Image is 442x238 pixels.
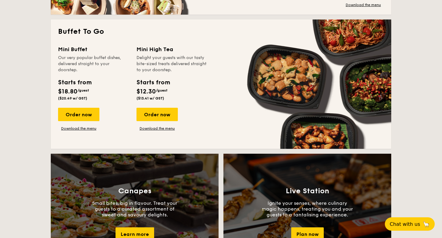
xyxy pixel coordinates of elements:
div: Order now [136,108,178,121]
h2: Buffet To Go [58,27,384,37]
p: Ignite your senses, where culinary magic happens, treating you and your guests to a tantalising e... [262,200,353,218]
span: ($13.41 w/ GST) [136,96,164,100]
div: Starts from [58,78,91,87]
div: Starts from [136,78,170,87]
a: Download the menu [136,126,178,131]
div: Order now [58,108,99,121]
a: Download the menu [343,2,384,7]
p: Small bites, big in flavour. Treat your guests to a curated assortment of sweet and savoury delig... [89,200,180,218]
span: ($20.49 w/ GST) [58,96,87,100]
div: Delight your guests with our tasty bite-sized treats delivered straight to your doorstep. [136,55,208,73]
span: /guest [78,88,89,93]
div: Mini High Tea [136,45,208,54]
button: Chat with us🦙 [385,217,435,231]
span: Chat with us [390,221,420,227]
span: $12.30 [136,88,156,95]
div: Mini Buffet [58,45,129,54]
div: Our very popular buffet dishes, delivered straight to your doorstep. [58,55,129,73]
h3: Canapes [118,187,151,195]
h3: Live Station [286,187,329,195]
a: Download the menu [58,126,99,131]
span: 🦙 [423,221,430,228]
span: /guest [156,88,167,93]
span: $18.80 [58,88,78,95]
